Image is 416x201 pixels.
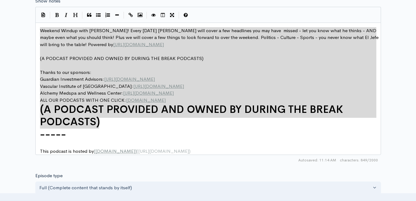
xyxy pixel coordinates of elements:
[135,11,145,20] button: Insert Image
[94,148,95,154] span: [
[39,10,48,19] button: Insert Show Notes Template
[181,11,190,20] button: Markdown Guide
[168,11,177,20] button: Toggle Fullscreen
[40,83,133,89] span: Vascular Institute of [GEOGRAPHIC_DATA]:
[298,157,336,163] span: Autosaved: 11:14 AM
[158,11,168,20] button: Toggle Side by Side
[40,69,91,75] span: Thanks to our sponsors:
[35,172,63,179] label: Episode type
[103,11,112,20] button: Numbered List
[135,148,137,154] span: ]
[104,76,155,82] span: [URL][DOMAIN_NAME]
[85,11,94,20] button: Quote
[340,157,378,163] span: 849/2000
[149,11,158,20] button: Toggle Preview
[147,12,147,19] i: |
[71,11,80,20] button: Heading
[40,97,126,103] span: ALL OUR PODCASTS WITH ONE CLICK:
[52,11,62,20] button: Bold
[40,55,204,61] span: (A PODCAST PROVIDED AND OWNED BY DURING THE BREAK PODCASTS)
[133,83,184,89] span: [URL][DOMAIN_NAME]
[112,11,122,20] button: Insert Horizontal Line
[138,148,189,154] span: [URL][DOMAIN_NAME]
[113,41,164,47] span: [URL][DOMAIN_NAME]
[40,90,123,96] span: Alchemy Medspa and Wellness Center:
[40,148,190,154] span: This podcast is hosted by
[40,76,104,82] span: Guardian Investment Advisors:
[40,103,346,128] span: (A PODCAST PROVIDED AND OWNED BY DURING THE BREAK PODCASTS)
[126,97,166,103] span: [DOMAIN_NAME]
[126,11,135,20] button: Create Link
[39,184,371,191] div: Full (Complete content that stands by itself)
[137,148,138,154] span: (
[35,182,381,194] button: Full (Complete content that stands by itself)
[95,148,135,154] span: [DOMAIN_NAME]
[62,11,71,20] button: Italic
[123,90,174,96] span: [URL][DOMAIN_NAME]
[40,128,66,141] span: -----
[189,148,190,154] span: )
[94,11,103,20] button: Generic List
[82,12,83,19] i: |
[40,28,380,47] span: Weekend Windup with [PERSON_NAME]! Every [DATE] [PERSON_NAME] will cover a few headlines you may ...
